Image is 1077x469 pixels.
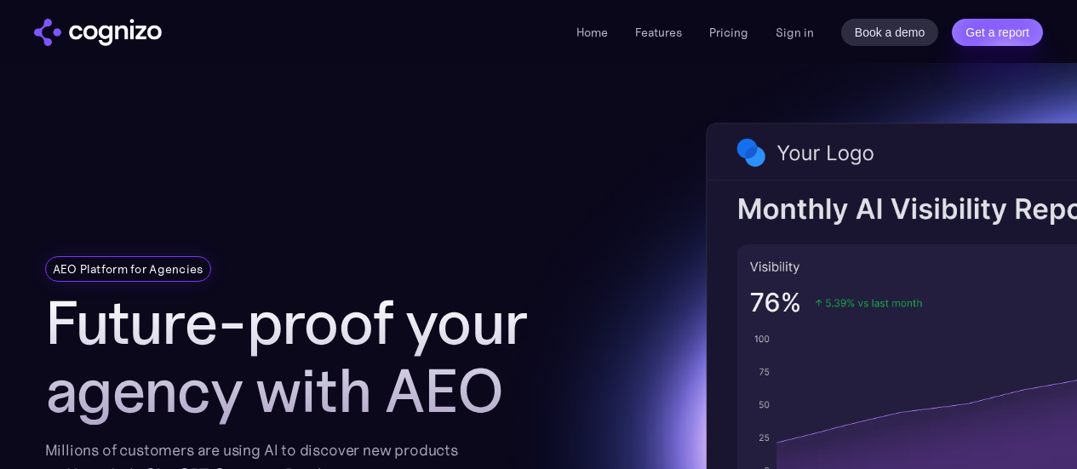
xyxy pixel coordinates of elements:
[45,289,573,425] h1: Future-proof your agency with AEO
[576,25,608,40] a: Home
[53,260,203,277] div: AEO Platform for Agencies
[841,19,939,46] a: Book a demo
[635,25,682,40] a: Features
[34,19,162,46] a: home
[34,19,162,46] img: cognizo logo
[952,19,1043,46] a: Get a report
[709,25,748,40] a: Pricing
[776,22,814,43] a: Sign in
